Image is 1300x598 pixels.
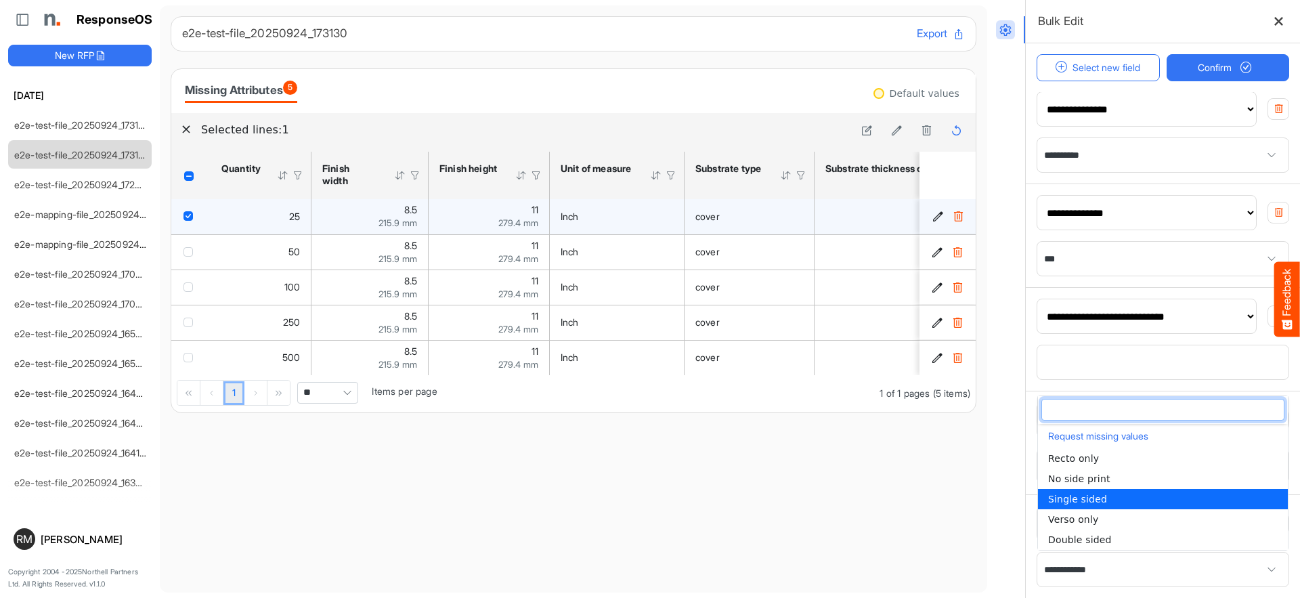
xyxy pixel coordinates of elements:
span: Single sided [1048,494,1107,505]
td: 80 is template cell Column Header httpsnorthellcomontologiesmapping-rulesmaterialhasmaterialthick... [815,340,1016,375]
td: cover is template cell Column Header httpsnorthellcomontologiesmapping-rulesmaterialhassubstratem... [685,305,815,340]
h6: Bulk Edit [1038,12,1083,30]
span: Double sided [1048,534,1112,545]
a: e2e-test-file_20250924_164712 [14,387,150,399]
span: 279.4 mm [498,253,538,264]
span: 11 [532,345,538,357]
td: 380fdaaa-4008-47e4-af84-4df6830881b9 is template cell Column Header [919,305,978,340]
a: e2e-test-file_20250924_163739 [14,477,152,488]
button: Edit [930,351,944,364]
span: 215.9 mm [378,217,417,228]
td: Inch is template cell Column Header httpsnorthellcomontologiesmapping-rulesmeasurementhasunitofme... [550,340,685,375]
span: Confirm [1198,60,1257,75]
td: cover is template cell Column Header httpsnorthellcomontologiesmapping-rulesmaterialhassubstratem... [685,199,815,234]
td: 100 is template cell Column Header httpsnorthellcomontologiesmapping-rulesorderhasquantity [211,270,311,305]
button: Select new field [1037,54,1160,81]
span: 5 [283,81,297,95]
td: 8.5 is template cell Column Header httpsnorthellcomontologiesmapping-rulesmeasurementhasfinishsiz... [311,234,429,270]
a: e2e-test-file_20250924_170558 [14,268,152,280]
h6: e2e-test-file_20250924_173130 [182,28,906,39]
span: 500 [282,351,300,363]
span: 279.4 mm [498,289,538,299]
button: Export [917,25,965,43]
div: dropdownlist [1037,395,1288,551]
td: 50 is template cell Column Header httpsnorthellcomontologiesmapping-rulesorderhasquantity [211,234,311,270]
span: 11 [532,240,538,251]
div: Go to last page [267,381,290,405]
button: Edit [930,316,944,329]
a: e2e-test-file_20250924_172913 [14,179,150,190]
ul: popup [1038,448,1288,550]
input: dropdownlistfilter [1042,400,1284,420]
span: 215.9 mm [378,324,417,335]
td: cover is template cell Column Header httpsnorthellcomontologiesmapping-rulesmaterialhassubstratem... [685,234,815,270]
span: (5 items) [933,387,970,399]
td: 11 is template cell Column Header httpsnorthellcomontologiesmapping-rulesmeasurementhasfinishsize... [429,340,550,375]
span: 50 [288,246,300,257]
span: 279.4 mm [498,324,538,335]
div: [PERSON_NAME] [41,534,146,544]
td: 500 is template cell Column Header httpsnorthellcomontologiesmapping-rulesorderhasquantity [211,340,311,375]
h1: ResponseOS [77,13,153,27]
td: checkbox [171,234,211,270]
div: Go to next page [244,381,267,405]
button: Delete [951,316,964,329]
span: RM [16,534,32,544]
span: cover [695,246,720,257]
span: 8.5 [404,240,417,251]
td: 80 is template cell Column Header httpsnorthellcomontologiesmapping-rulesmaterialhasmaterialthick... [815,234,1016,270]
span: No side print [1048,473,1110,484]
button: Edit [930,280,944,294]
div: Finish height [439,163,498,175]
td: 80 is template cell Column Header httpsnorthellcomontologiesmapping-rulesmaterialhasmaterialthick... [815,305,1016,340]
a: e2e-test-file_20250924_173139 [14,119,150,131]
div: Go to previous page [200,381,223,405]
span: cover [695,351,720,363]
span: cover [695,281,720,293]
td: Inch is template cell Column Header httpsnorthellcomontologiesmapping-rulesmeasurementhasunitofme... [550,199,685,234]
div: Filter Icon [409,169,421,181]
td: 80 is template cell Column Header httpsnorthellcomontologiesmapping-rulesmaterialhasmaterialthick... [815,270,1016,305]
span: 215.9 mm [378,359,417,370]
span: 279.4 mm [498,359,538,370]
span: Inch [561,316,579,328]
div: Quantity [221,163,259,175]
a: e2e-test-file_20250924_170436 [14,298,153,309]
button: Edit [931,210,945,223]
div: Finish width [322,163,376,187]
button: Request missing values [1045,427,1281,445]
div: Filter Icon [530,169,542,181]
span: 8.5 [404,345,417,357]
span: 11 [532,204,538,215]
h6: Selected lines: 1 [201,121,847,139]
a: e2e-mapping-file_20250924_172830 [14,209,173,220]
span: 100 [284,281,300,293]
p: Copyright 2004 - 2025 Northell Partners Ltd. All Rights Reserved. v 1.1.0 [8,566,152,590]
td: checkbox [171,305,211,340]
button: Delete [951,351,964,364]
a: e2e-test-file_20250924_164137 [14,447,150,458]
div: Filter Icon [795,169,807,181]
td: b0adc26b-c5ba-4aff-8194-930a283b2f96 is template cell Column Header [919,270,978,305]
span: 215.9 mm [378,253,417,264]
div: Filter Icon [665,169,677,181]
span: 8.5 [404,310,417,322]
span: cover [695,316,720,328]
span: Verso only [1048,514,1098,525]
td: 80 is template cell Column Header httpsnorthellcomontologiesmapping-rulesmaterialhasmaterialthick... [815,199,1016,234]
td: 11 is template cell Column Header httpsnorthellcomontologiesmapping-rulesmeasurementhasfinishsize... [429,234,550,270]
button: Delete [951,210,965,223]
span: 8.5 [404,275,417,286]
td: 25 is template cell Column Header httpsnorthellcomontologiesmapping-rulesorderhasquantity [211,199,311,234]
div: Pager Container [171,375,976,412]
td: 8.5 is template cell Column Header httpsnorthellcomontologiesmapping-rulesmeasurementhasfinishsiz... [311,199,429,234]
button: Edit [930,245,944,259]
div: Default values [890,89,959,98]
a: e2e-mapping-file_20250924_172435 [14,238,173,250]
td: 11 is template cell Column Header httpsnorthellcomontologiesmapping-rulesmeasurementhasfinishsize... [429,305,550,340]
td: 8.5 is template cell Column Header httpsnorthellcomontologiesmapping-rulesmeasurementhasfinishsiz... [311,305,429,340]
span: Inch [561,281,579,293]
a: e2e-test-file_20250924_165023 [14,358,153,369]
a: e2e-test-file_20250924_164246 [14,417,154,429]
span: 25 [289,211,300,222]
